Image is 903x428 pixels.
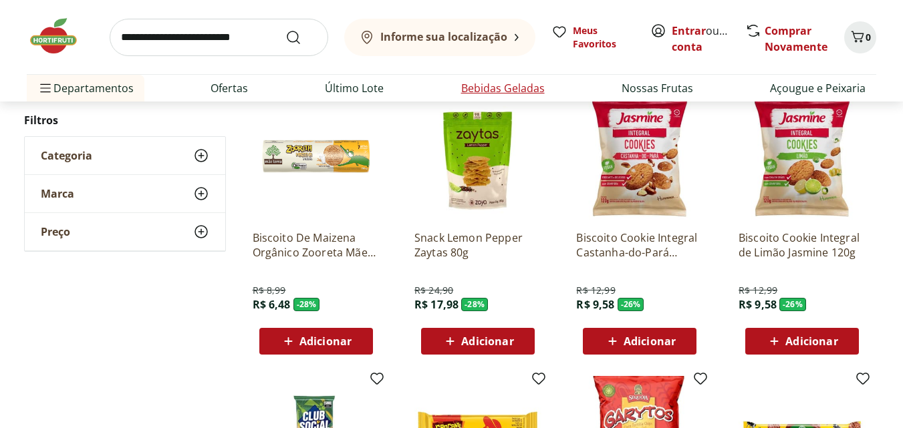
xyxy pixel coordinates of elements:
[37,72,53,104] button: Menu
[622,80,693,96] a: Nossas Frutas
[253,297,291,312] span: R$ 6,48
[285,29,317,45] button: Submit Search
[25,213,225,250] button: Preço
[576,93,703,220] img: Biscoito Cookie Integral Castanha-do-Pará Jasmine 120g
[672,23,745,54] a: Criar conta
[739,284,777,297] span: R$ 12,99
[461,80,545,96] a: Bebidas Geladas
[253,284,286,297] span: R$ 8,99
[414,230,541,260] a: Snack Lemon Pepper Zaytas 80g
[551,24,634,51] a: Meus Favoritos
[299,336,352,347] span: Adicionar
[745,328,859,355] button: Adicionar
[618,298,644,311] span: - 26 %
[24,107,226,134] h2: Filtros
[41,187,74,200] span: Marca
[583,328,696,355] button: Adicionar
[380,29,507,44] b: Informe sua localização
[573,24,634,51] span: Meus Favoritos
[739,93,866,220] img: Biscoito Cookie Integral de Limão Jasmine 120g
[576,297,614,312] span: R$ 9,58
[421,328,535,355] button: Adicionar
[770,80,866,96] a: Açougue e Peixaria
[672,23,706,38] a: Entrar
[414,284,453,297] span: R$ 24,90
[461,298,488,311] span: - 28 %
[41,225,70,238] span: Preço
[344,19,535,56] button: Informe sua localização
[461,336,513,347] span: Adicionar
[624,336,676,347] span: Adicionar
[259,328,373,355] button: Adicionar
[866,31,871,43] span: 0
[739,230,866,260] a: Biscoito Cookie Integral de Limão Jasmine 120g
[785,336,837,347] span: Adicionar
[293,298,320,311] span: - 28 %
[253,230,380,260] a: Biscoito De Maizena Orgânico Zooreta Mãe Terra 110g
[25,175,225,212] button: Marca
[844,21,876,53] button: Carrinho
[672,23,731,55] span: ou
[414,93,541,220] img: Snack Lemon Pepper Zaytas 80g
[110,19,328,56] input: search
[576,284,615,297] span: R$ 12,99
[576,230,703,260] a: Biscoito Cookie Integral Castanha-do-Pará Jasmine 120g
[211,80,248,96] a: Ofertas
[253,93,380,220] img: Biscoito De Maizena Orgânico Zooreta Mãe Terra 110g
[325,80,384,96] a: Último Lote
[779,298,806,311] span: - 26 %
[41,149,92,162] span: Categoria
[739,297,777,312] span: R$ 9,58
[25,137,225,174] button: Categoria
[27,16,94,56] img: Hortifruti
[765,23,827,54] a: Comprar Novamente
[37,72,134,104] span: Departamentos
[414,297,459,312] span: R$ 17,98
